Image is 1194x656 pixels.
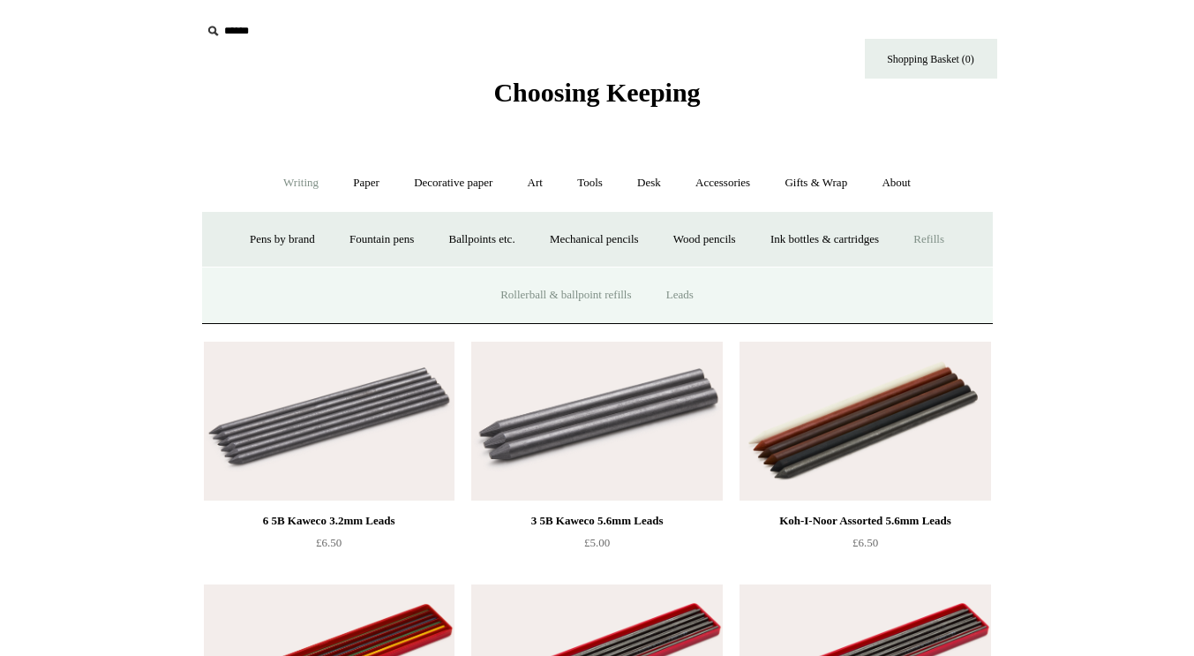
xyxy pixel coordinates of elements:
[852,536,878,549] span: £6.50
[471,342,722,501] a: 3 5B Kaweco 5.6mm Leads 3 5B Kaweco 5.6mm Leads
[493,92,700,104] a: Choosing Keeping
[740,510,990,583] a: Koh-I-Noor Assorted 5.6mm Leads £6.50
[584,536,610,549] span: £5.00
[337,160,395,207] a: Paper
[740,342,990,501] a: Koh-I-Noor Assorted 5.6mm Leads Koh-I-Noor Assorted 5.6mm Leads
[512,160,559,207] a: Art
[267,160,334,207] a: Writing
[433,216,531,263] a: Ballpoints etc.
[650,272,710,319] a: Leads
[493,78,700,107] span: Choosing Keeping
[657,216,752,263] a: Wood pencils
[769,160,863,207] a: Gifts & Wrap
[471,510,722,583] a: 3 5B Kaweco 5.6mm Leads £5.00
[234,216,331,263] a: Pens by brand
[398,160,508,207] a: Decorative paper
[208,510,450,532] div: 6 5B Kaweco 3.2mm Leads
[561,160,619,207] a: Tools
[865,39,997,79] a: Shopping Basket (0)
[866,160,927,207] a: About
[476,510,717,532] div: 3 5B Kaweco 5.6mm Leads
[740,342,990,501] img: Koh-I-Noor Assorted 5.6mm Leads
[334,216,430,263] a: Fountain pens
[534,216,655,263] a: Mechanical pencils
[204,342,454,501] a: 6 5B Kaweco 3.2mm Leads 6 5B Kaweco 3.2mm Leads
[897,216,960,263] a: Refills
[621,160,677,207] a: Desk
[680,160,766,207] a: Accessories
[204,342,454,501] img: 6 5B Kaweco 3.2mm Leads
[471,342,722,501] img: 3 5B Kaweco 5.6mm Leads
[484,272,647,319] a: Rollerball & ballpoint refills
[755,216,895,263] a: Ink bottles & cartridges
[744,510,986,532] div: Koh-I-Noor Assorted 5.6mm Leads
[204,510,454,583] a: 6 5B Kaweco 3.2mm Leads £6.50
[316,536,342,549] span: £6.50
